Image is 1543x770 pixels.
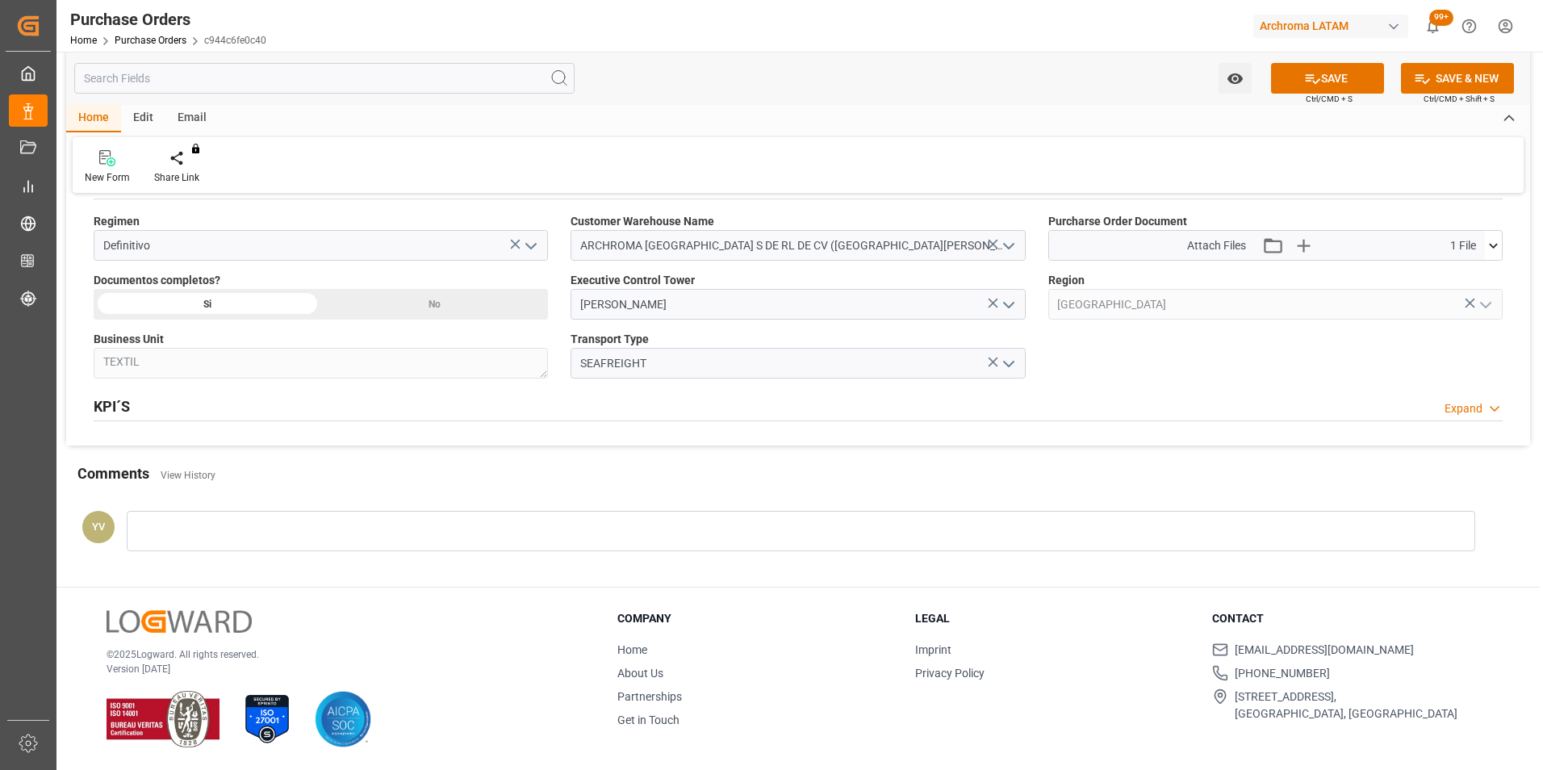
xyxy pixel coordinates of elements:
[617,643,647,656] a: Home
[617,610,895,627] h3: Company
[70,7,266,31] div: Purchase Orders
[66,105,121,132] div: Home
[1235,665,1330,682] span: [PHONE_NUMBER]
[995,292,1019,317] button: open menu
[115,35,186,46] a: Purchase Orders
[915,643,951,656] a: Imprint
[617,714,680,726] a: Get in Touch
[107,691,220,747] img: ISO 9001 & ISO 14001 Certification
[915,667,985,680] a: Privacy Policy
[85,170,130,185] div: New Form
[161,470,215,481] a: View History
[121,105,165,132] div: Edit
[571,213,714,230] span: Customer Warehouse Name
[1235,642,1414,659] span: [EMAIL_ADDRESS][DOMAIN_NAME]
[94,289,321,320] div: Si
[571,331,649,348] span: Transport Type
[617,667,663,680] a: About Us
[617,690,682,703] a: Partnerships
[94,395,130,417] h2: KPI´S
[995,351,1019,376] button: open menu
[1424,93,1495,105] span: Ctrl/CMD + Shift + S
[1253,15,1408,38] div: Archroma LATAM
[1445,400,1482,417] div: Expand
[1451,8,1487,44] button: Help Center
[107,647,577,662] p: © 2025 Logward. All rights reserved.
[1235,688,1457,722] span: [STREET_ADDRESS], [GEOGRAPHIC_DATA], [GEOGRAPHIC_DATA]
[1048,272,1085,289] span: Region
[107,610,252,634] img: Logward Logo
[1048,213,1187,230] span: Purcharse Order Document
[1472,292,1496,317] button: open menu
[1212,610,1490,627] h3: Contact
[1187,237,1246,254] span: Attach Files
[107,662,577,676] p: Version [DATE]
[915,610,1193,627] h3: Legal
[77,462,149,484] h2: Comments
[1415,8,1451,44] button: show 100 new notifications
[239,691,295,747] img: ISO 27001 Certification
[1271,63,1384,94] button: SAVE
[70,35,97,46] a: Home
[94,331,164,348] span: Business Unit
[995,233,1019,258] button: open menu
[315,691,371,747] img: AICPA SOC
[1429,10,1453,26] span: 99+
[1253,10,1415,41] button: Archroma LATAM
[165,105,219,132] div: Email
[94,272,220,289] span: Documentos completos?
[518,233,542,258] button: open menu
[1306,93,1353,105] span: Ctrl/CMD + S
[92,521,105,533] span: YV
[321,289,549,320] div: No
[571,230,1025,261] input: enter warehouse
[94,348,548,379] textarea: TEXTIL
[74,63,575,94] input: Search Fields
[571,272,695,289] span: Executive Control Tower
[1401,63,1514,94] button: SAVE & NEW
[1219,63,1252,94] button: open menu
[94,213,140,230] span: Regimen
[1450,237,1476,254] span: 1 File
